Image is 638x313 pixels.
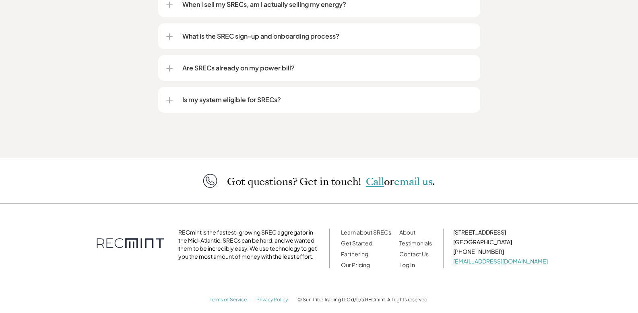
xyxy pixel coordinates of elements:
[341,239,372,247] a: Get Started
[399,261,415,268] a: Log In
[453,228,548,236] p: [STREET_ADDRESS]
[178,228,320,260] p: RECmint is the fastest-growing SREC aggregator in the Mid-Atlantic. SRECs can be hard, and we wan...
[256,297,288,303] a: Privacy Policy
[399,239,432,247] a: Testimonials
[453,247,548,255] p: [PHONE_NUMBER]
[210,297,247,303] a: Terms of Service
[341,261,370,268] a: Our Pricing
[182,31,472,41] p: What is the SREC sign-up and onboarding process?
[182,63,472,73] p: Are SRECs already on my power bill?
[453,257,548,265] a: [EMAIL_ADDRESS][DOMAIN_NAME]
[432,175,435,189] span: .
[341,250,368,257] a: Partnering
[297,297,429,303] p: © Sun Tribe Trading LLC d/b/a RECmint. All rights reserved.
[384,175,394,189] span: or
[182,95,472,105] p: Is my system eligible for SRECs?
[227,176,435,187] p: Got questions? Get in touch!
[341,229,391,236] a: Learn about SRECs
[399,250,429,257] a: Contact Us
[399,229,415,236] a: About
[366,175,384,189] a: Call
[394,175,432,189] a: email us
[453,238,548,246] p: [GEOGRAPHIC_DATA]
